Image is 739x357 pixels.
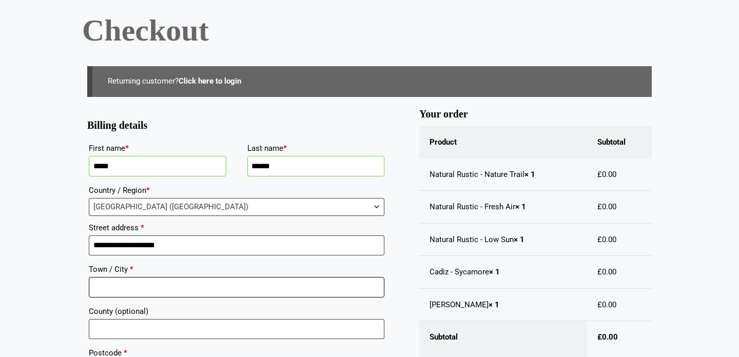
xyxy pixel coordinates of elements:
[89,183,384,198] label: Country / Region
[515,202,526,211] strong: × 1
[597,300,616,309] bdi: 0.00
[419,158,587,191] td: Natural Rustic - Nature Trail
[419,191,587,224] td: Natural Rustic - Fresh Air
[597,170,602,179] span: £
[419,126,587,158] th: Product
[524,170,535,179] strong: × 1
[419,224,587,256] td: Natural Rustic - Low Sun
[597,235,616,244] bdi: 0.00
[87,124,386,128] h3: Billing details
[587,126,652,158] th: Subtotal
[419,289,587,322] td: [PERSON_NAME]
[489,267,500,276] strong: × 1
[87,66,652,97] div: Returning customer?
[89,262,384,277] label: Town / City
[89,198,384,216] span: Country / Region
[419,321,587,353] th: Subtotal
[82,15,657,46] h1: Checkout
[179,76,241,86] a: Click here to login
[597,170,616,179] bdi: 0.00
[597,332,618,342] bdi: 0.00
[597,267,602,276] span: £
[597,202,602,211] span: £
[597,332,602,342] span: £
[247,141,385,156] label: Last name
[89,220,384,235] label: Street address
[597,202,616,211] bdi: 0.00
[489,300,499,309] strong: × 1
[597,300,602,309] span: £
[597,267,616,276] bdi: 0.00
[419,112,652,116] h3: Your order
[514,235,524,244] strong: × 1
[89,141,226,156] label: First name
[89,304,384,319] label: County
[89,199,384,215] span: United Kingdom (UK)
[115,307,148,316] span: (optional)
[597,235,602,244] span: £
[419,256,587,289] td: Cadiz - Sycamore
